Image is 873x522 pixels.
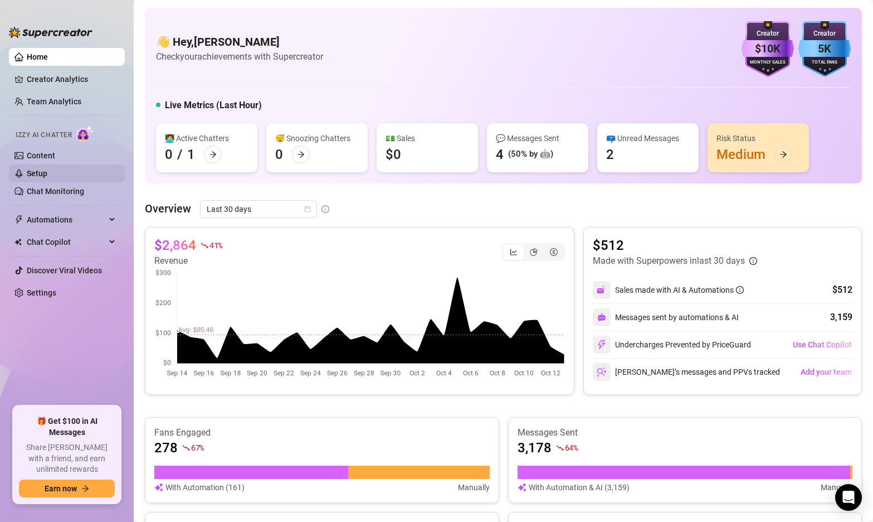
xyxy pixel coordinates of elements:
[145,200,191,217] article: Overview
[27,211,106,229] span: Automations
[518,427,853,439] article: Messages Sent
[597,367,607,377] img: svg%3e
[801,368,852,376] span: Add your team
[530,248,538,256] span: pie-chart
[821,481,852,494] article: Manually
[27,233,106,251] span: Chat Copilot
[556,444,564,452] span: fall
[835,484,862,511] div: Open Intercom Messenger
[154,427,490,439] article: Fans Engaged
[201,241,208,249] span: fall
[615,284,744,296] div: Sales made with AI & Automations
[165,99,262,112] h5: Live Metrics (Last Hour)
[779,151,787,158] span: arrow-right
[275,146,283,163] div: 0
[508,148,553,161] div: (50% by 🤖)
[792,336,852,354] button: Use Chat Copilot
[597,313,606,322] img: svg%3e
[830,311,852,324] div: 3,159
[597,340,607,350] img: svg%3e
[187,146,195,163] div: 1
[798,21,851,77] img: blue-badge-DgoSNQY1.svg
[518,439,552,457] article: 3,178
[798,40,851,57] div: 5K
[496,132,579,144] div: 💬 Messages Sent
[800,363,852,381] button: Add your team
[386,132,469,144] div: 💵 Sales
[275,132,359,144] div: 😴 Snoozing Chatters
[154,481,163,494] img: svg%3e
[19,480,115,497] button: Earn nowarrow-right
[749,257,757,265] span: info-circle
[742,21,794,77] img: purple-badge-B9DA21FR.svg
[510,248,518,256] span: line-chart
[27,169,47,178] a: Setup
[297,151,305,158] span: arrow-right
[593,308,739,326] div: Messages sent by automations & AI
[14,238,22,246] img: Chat Copilot
[16,130,72,141] span: Izzy AI Chatter
[496,146,504,163] div: 4
[165,146,173,163] div: 0
[45,484,77,493] span: Earn now
[81,485,89,492] span: arrow-right
[321,205,329,213] span: info-circle
[27,97,81,106] a: Team Analytics
[156,50,323,64] article: Check your achievements with Supercreator
[14,215,23,224] span: thunderbolt
[518,481,526,494] img: svg%3e
[593,363,780,381] div: [PERSON_NAME]’s messages and PPVs tracked
[742,28,794,39] div: Creator
[716,132,800,144] div: Risk Status
[209,151,217,158] span: arrow-right
[798,59,851,66] div: Total Fans
[27,187,84,196] a: Chat Monitoring
[165,481,245,494] article: With Automation (161)
[154,236,196,254] article: $2,864
[19,442,115,475] span: Share [PERSON_NAME] with a friend, and earn unlimited rewards
[742,59,794,66] div: Monthly Sales
[742,40,794,57] div: $10K
[154,439,178,457] article: 278
[209,240,222,250] span: 41 %
[593,236,757,254] article: $512
[503,243,565,261] div: segmented control
[565,442,578,453] span: 64 %
[793,340,852,349] span: Use Chat Copilot
[606,132,690,144] div: 📪 Unread Messages
[606,146,614,163] div: 2
[27,70,116,88] a: Creator Analytics
[9,27,92,38] img: logo-BBDzfeDw.svg
[798,28,851,39] div: Creator
[207,201,310,217] span: Last 30 days
[832,283,852,297] div: $512
[27,266,102,275] a: Discover Viral Videos
[593,336,751,354] div: Undercharges Prevented by PriceGuard
[550,248,558,256] span: dollar-circle
[304,206,311,212] span: calendar
[458,481,490,494] article: Manually
[156,34,323,50] h4: 👋 Hey, [PERSON_NAME]
[76,125,94,142] img: AI Chatter
[154,254,222,268] article: Revenue
[165,132,248,144] div: 👩‍💻 Active Chatters
[386,146,401,163] div: $0
[19,416,115,438] span: 🎁 Get $100 in AI Messages
[27,151,55,160] a: Content
[27,52,48,61] a: Home
[191,442,204,453] span: 67 %
[736,286,744,294] span: info-circle
[182,444,190,452] span: fall
[593,254,745,268] article: Made with Superpowers in last 30 days
[597,285,607,295] img: svg%3e
[27,288,56,297] a: Settings
[529,481,630,494] article: With Automation & AI (3,159)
